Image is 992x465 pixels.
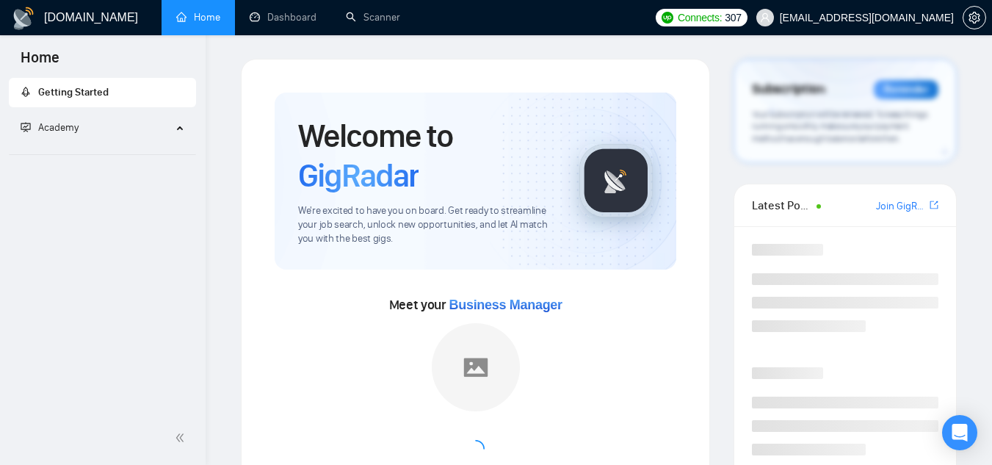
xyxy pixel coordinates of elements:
span: loading [465,438,487,460]
a: dashboardDashboard [250,11,316,24]
span: rocket [21,87,31,97]
span: 307 [725,10,741,26]
span: double-left [175,430,189,445]
a: Join GigRadar Slack Community [876,198,927,215]
img: logo [12,7,35,30]
a: homeHome [176,11,220,24]
a: searchScanner [346,11,400,24]
span: fund-projection-screen [21,122,31,132]
span: We're excited to have you on board. Get ready to streamline your job search, unlock new opportuni... [298,204,556,246]
div: Reminder [874,80,938,99]
span: user [760,12,770,23]
span: Your subscription will be renewed. To keep things running smoothly, make sure your payment method... [752,109,927,144]
span: Latest Posts from the GigRadar Community [752,196,812,215]
li: Academy Homepage [9,148,196,158]
span: Subscription [752,77,825,102]
span: setting [963,12,985,24]
img: placeholder.png [432,323,520,411]
div: Open Intercom Messenger [942,415,977,450]
img: upwork-logo.png [662,12,673,24]
span: GigRadar [298,156,419,195]
a: setting [963,12,986,24]
a: export [930,198,938,212]
span: Academy [21,121,79,134]
button: setting [963,6,986,29]
img: gigradar-logo.png [579,144,653,217]
span: Connects: [678,10,722,26]
span: export [930,199,938,211]
span: Getting Started [38,86,109,98]
span: Home [9,47,71,78]
li: Getting Started [9,78,196,107]
h1: Welcome to [298,116,556,195]
span: Meet your [389,297,562,313]
span: Business Manager [449,298,562,312]
span: Academy [38,121,79,134]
